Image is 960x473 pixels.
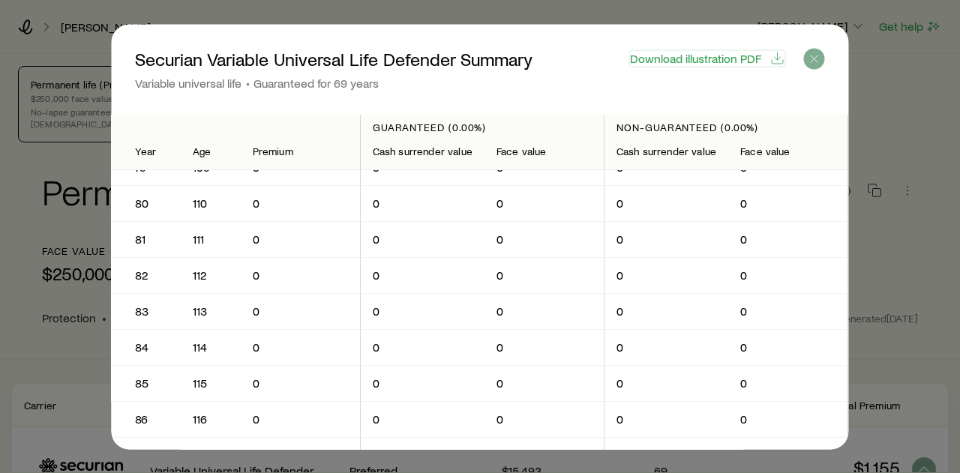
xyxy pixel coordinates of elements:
p: 111 [193,232,229,247]
p: 0 [253,268,348,283]
p: 0 [741,268,836,283]
div: Premium [253,145,348,157]
p: 0 [253,304,348,319]
p: 0 [616,232,716,247]
p: 0 [373,376,472,391]
p: 87 [135,448,157,463]
p: 0 [373,232,472,247]
div: Cash surrender value [616,145,716,157]
p: 0 [616,340,716,355]
p: 0 [496,412,592,427]
p: Non-guaranteed (0.00%) [616,121,835,133]
div: Age [193,145,229,157]
p: 0 [496,376,592,391]
p: 0 [741,196,836,211]
p: 84 [135,340,157,355]
span: Download illustration PDF [630,52,761,64]
p: 114 [193,340,229,355]
p: 86 [135,412,157,427]
p: 81 [135,232,157,247]
p: 0 [496,232,592,247]
p: 117 [193,448,229,463]
div: Cash surrender value [373,145,472,157]
p: 0 [253,412,348,427]
p: Guaranteed (0.00%) [373,121,592,133]
p: 0 [373,448,472,463]
p: 0 [616,196,716,211]
p: Securian Variable Universal Life Defender Summary [135,48,532,69]
p: 112 [193,268,229,283]
p: 0 [253,340,348,355]
p: 0 [496,304,592,319]
p: 0 [373,268,472,283]
p: 0 [253,232,348,247]
p: 0 [373,412,472,427]
p: 0 [616,412,716,427]
p: Variable universal life Guaranteed for 69 years [135,75,532,90]
p: 0 [741,448,836,463]
p: 0 [741,376,836,391]
p: 0 [616,448,716,463]
p: 113 [193,304,229,319]
p: 0 [616,268,716,283]
p: 0 [741,304,836,319]
p: 0 [373,196,472,211]
p: 0 [253,376,348,391]
p: 0 [741,340,836,355]
p: 0 [496,448,592,463]
p: 80 [135,196,157,211]
p: 0 [496,196,592,211]
p: 116 [193,412,229,427]
p: 0 [741,232,836,247]
p: 83 [135,304,157,319]
div: Face value [496,145,592,157]
p: 0 [253,196,348,211]
p: 85 [135,376,157,391]
p: 0 [253,448,348,463]
p: 0 [496,340,592,355]
div: Face value [741,145,836,157]
div: Year [135,145,157,157]
p: 110 [193,196,229,211]
button: Download illustration PDF [629,49,786,67]
p: 0 [741,412,836,427]
p: 0 [496,268,592,283]
p: 0 [616,376,716,391]
p: 115 [193,376,229,391]
p: 0 [616,304,716,319]
p: 82 [135,268,157,283]
p: 0 [373,304,472,319]
p: 0 [373,340,472,355]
